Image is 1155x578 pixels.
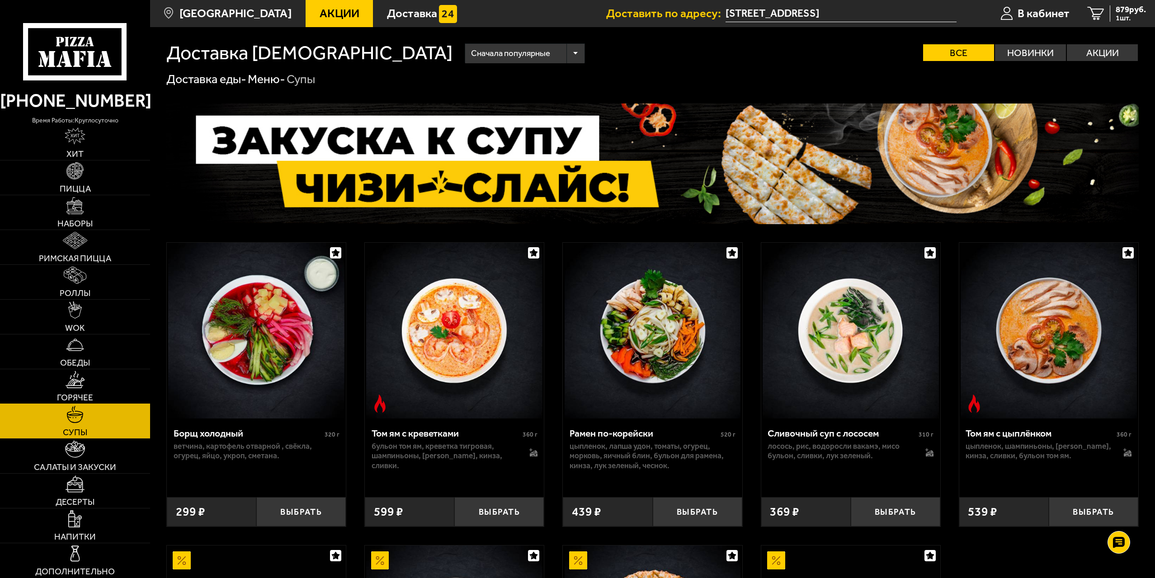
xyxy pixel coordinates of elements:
span: Салаты и закуски [34,463,116,471]
button: Выбрать [851,497,940,526]
span: Горячее [57,393,93,402]
span: 599 ₽ [374,506,403,518]
span: Доставка [387,8,437,19]
label: Акции [1067,44,1138,61]
label: Новинки [995,44,1066,61]
span: Доставить по адресу: [606,8,726,19]
img: Сливочный суп с лососем [763,243,939,419]
span: Обеды [60,358,90,367]
span: Десерты [56,498,94,506]
span: Римская пицца [39,254,111,263]
span: 369 ₽ [770,506,799,518]
a: Борщ холодный [167,243,346,419]
span: 360 г [523,431,537,438]
span: Супы [63,428,87,437]
span: Пицца [60,184,91,193]
button: Выбрать [454,497,544,526]
a: Доставка еды- [166,72,246,86]
a: Сливочный суп с лососем [761,243,940,419]
span: Напитки [54,532,96,541]
label: Все [923,44,994,61]
img: Акционный [569,551,587,569]
div: Сливочный суп с лососем [768,428,916,439]
h1: Доставка [DEMOGRAPHIC_DATA] [166,43,453,63]
img: Том ям с цыплёнком [961,243,1137,419]
span: Роллы [60,289,90,297]
span: проспект Просвещения, 7к2 [726,5,957,22]
span: Хит [66,150,84,158]
div: Рамен по-корейски [570,428,718,439]
p: лосось, рис, водоросли вакамэ, мисо бульон, сливки, лук зеленый. [768,442,913,461]
img: Острое блюдо [965,395,983,413]
img: Акционный [173,551,191,569]
a: Рамен по-корейски [563,243,742,419]
span: Сначала популярные [471,42,550,65]
span: 320 г [325,431,339,438]
span: [GEOGRAPHIC_DATA] [179,8,292,19]
input: Ваш адрес доставки [726,5,957,22]
a: Меню- [248,72,285,86]
div: Том ям с цыплёнком [966,428,1114,439]
div: Супы [287,71,315,87]
span: 310 г [919,431,933,438]
button: Выбрать [1049,497,1138,526]
span: WOK [65,324,85,332]
img: Рамен по-корейски [565,243,741,419]
span: 439 ₽ [572,506,601,518]
span: 1 шт. [1116,14,1146,22]
span: Наборы [57,219,93,228]
span: 879 руб. [1116,5,1146,14]
a: Острое блюдоТом ям с цыплёнком [959,243,1138,419]
p: бульон том ям, креветка тигровая, шампиньоны, [PERSON_NAME], кинза, сливки. [372,442,517,470]
span: Дополнительно [35,567,115,576]
div: Борщ холодный [174,428,322,439]
img: Том ям с креветками [366,243,542,419]
p: ветчина, картофель отварной , свёкла, огурец, яйцо, укроп, сметана. [174,442,339,461]
span: 539 ₽ [968,506,997,518]
img: Острое блюдо [371,395,389,413]
img: Акционный [767,551,785,569]
p: цыпленок, лапша удон, томаты, огурец, морковь, яичный блин, бульон для рамена, кинза, лук зеленый... [570,442,735,470]
span: В кабинет [1018,8,1070,19]
span: Акции [320,8,359,19]
p: цыпленок, шампиньоны, [PERSON_NAME], кинза, сливки, бульон том ям. [966,442,1111,461]
span: 360 г [1117,431,1131,438]
div: Том ям с креветками [372,428,520,439]
button: Выбрать [256,497,346,526]
span: 520 г [721,431,735,438]
a: Острое блюдоТом ям с креветками [365,243,544,419]
img: 15daf4d41897b9f0e9f617042186c801.svg [439,5,457,23]
img: Акционный [371,551,389,569]
span: 299 ₽ [176,506,205,518]
img: Борщ холодный [168,243,344,419]
button: Выбрать [653,497,742,526]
